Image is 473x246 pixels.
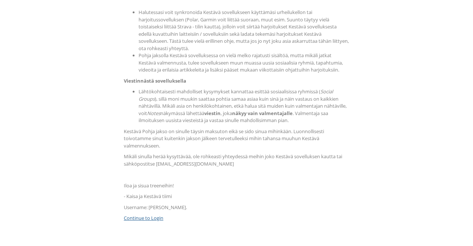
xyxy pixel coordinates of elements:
[139,88,349,124] li: Lähtökohtaisesti mahdolliset kysymykset kannattaa esittää sosiaalisissa ryhmissä ( ), sillä moni ...
[204,110,221,117] b: viestin
[124,193,349,200] p: - Kaisa ja Kestävä tiimi
[124,77,186,84] b: Viestinnästä sovelluksella
[147,110,160,117] i: Notes
[139,88,333,102] i: Social Groups
[139,52,349,74] li: Pohja jaksolla Kestävä sovelluksessa on vielä melko rajatusti sisältöä, mutta mikäli jatkat Kestä...
[124,215,163,221] a: Continue to Login
[232,110,293,117] b: näkyy vain valmentajalle
[124,128,349,150] p: Kestävä Pohja jakso on sinulle täysin maksuton eikä se sido sinua mihinkään. Luonnollisesti toivo...
[139,9,349,52] li: Halutessasi voit synkronoida Kestävä sovellukseen käyttämäsi urheilukellon tai harjoitussovelluks...
[124,204,349,211] p: Username: [PERSON_NAME].
[124,153,349,167] p: Mikäli sinulla herää kysyttävää, ole rohkeasti yhteydessä meihin joko Kestävä sovelluksen kautta ...
[124,182,349,190] p: Iloa ja sisua treeneihin!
